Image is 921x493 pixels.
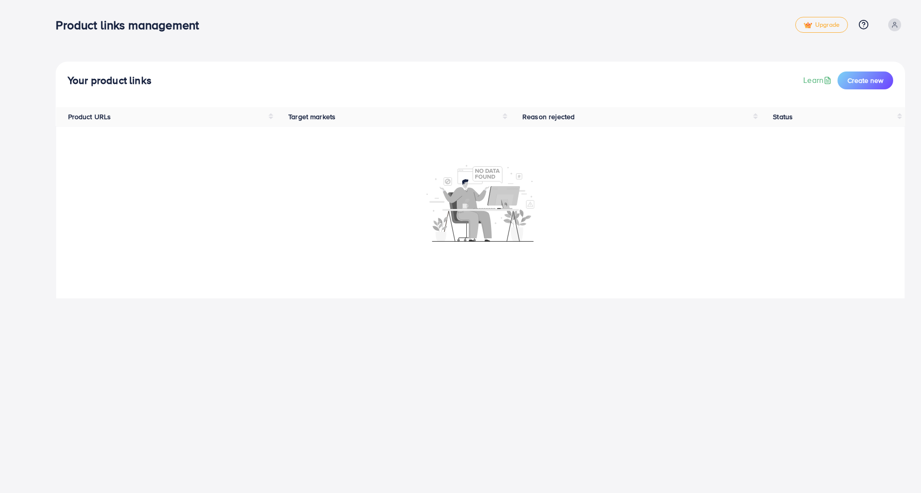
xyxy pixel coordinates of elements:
[68,74,152,87] h4: Your product links
[803,74,834,86] a: Learn
[522,112,575,122] span: Reason rejected
[847,75,883,85] span: Create new
[773,112,793,122] span: Status
[795,17,848,33] a: tickUpgrade
[804,21,839,29] span: Upgrade
[426,164,535,242] img: No account
[68,112,111,122] span: Product URLs
[804,22,812,29] img: tick
[837,71,893,89] button: Create new
[56,18,207,32] h3: Product links management
[288,112,335,122] span: Target markets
